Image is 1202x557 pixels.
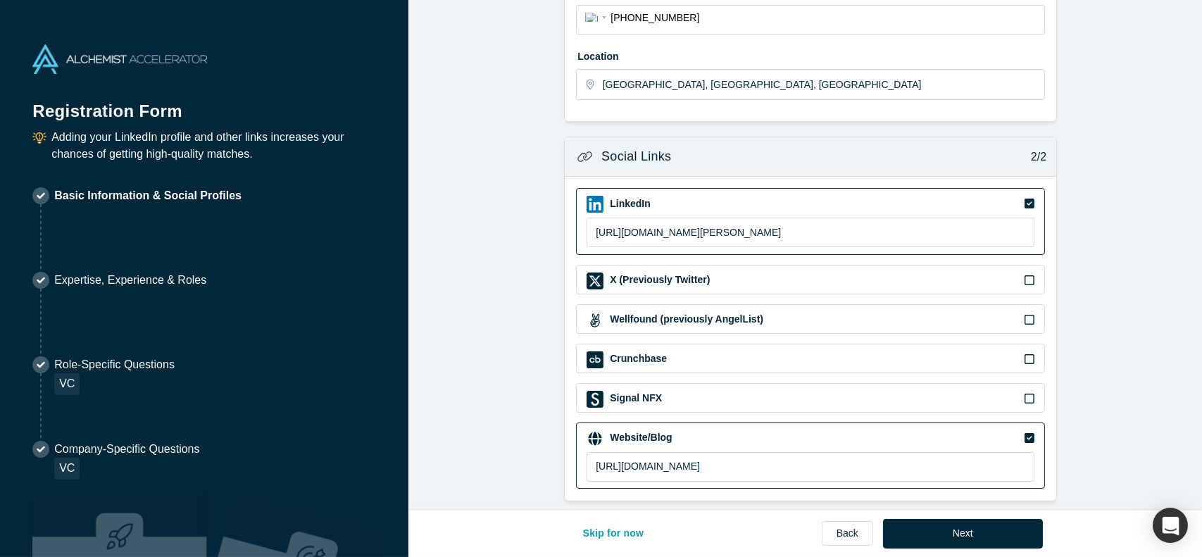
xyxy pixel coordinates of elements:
p: Role-Specific Questions [54,356,175,373]
div: Signal NFX iconSignal NFX [576,383,1045,413]
p: 2/2 [1023,149,1046,165]
div: VC [54,373,80,395]
div: X (Previously Twitter) iconX (Previously Twitter) [576,265,1045,294]
a: Back [822,521,873,546]
label: X (Previously Twitter) [608,273,710,287]
h1: Registration Form [32,84,376,124]
img: LinkedIn icon [587,196,603,213]
div: VC [54,458,80,480]
label: Website/Blog [608,430,672,445]
input: Enter a location [603,70,1044,99]
img: Crunchbase icon [587,351,603,368]
h3: Social Links [601,147,671,166]
div: Website/Blog iconWebsite/Blog [576,423,1045,489]
img: Website/Blog icon [587,430,603,447]
div: Wellfound (previously AngelList) iconWellfound (previously AngelList) [576,304,1045,334]
p: Expertise, Experience & Roles [54,272,206,289]
p: Adding your LinkedIn profile and other links increases your chances of getting high-quality matches. [51,129,376,163]
label: Wellfound (previously AngelList) [608,312,763,327]
label: LinkedIn [608,196,651,211]
img: Signal NFX icon [587,391,603,408]
div: LinkedIn iconLinkedIn [576,188,1045,255]
p: Basic Information & Social Profiles [54,187,242,204]
img: Alchemist Accelerator Logo [32,44,207,74]
button: Next [883,519,1043,549]
img: Wellfound (previously AngelList) icon [587,312,603,329]
label: Location [576,44,1045,64]
div: Crunchbase iconCrunchbase [576,344,1045,373]
button: Skip for now [568,519,659,549]
p: Company-Specific Questions [54,441,199,458]
img: X (Previously Twitter) icon [587,273,603,289]
label: Signal NFX [608,391,662,406]
label: Crunchbase [608,351,667,366]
